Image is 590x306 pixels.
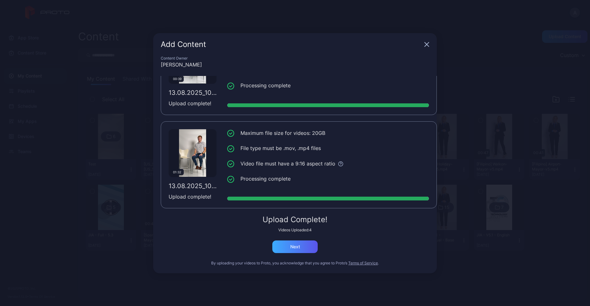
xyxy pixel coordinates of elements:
div: 00:39 [171,76,184,82]
div: 13.08.2025_10:58:50.MOV [169,89,217,96]
div: Content Owner [161,56,429,61]
div: Videos Uploaded: 4 [161,228,429,233]
button: Terms of Service [348,261,378,266]
li: Processing complete [227,82,429,89]
div: 13.08.2025_10:24:42.MOV [169,182,217,190]
div: Add Content [161,41,422,48]
div: 01:32 [171,169,184,175]
div: [PERSON_NAME] [161,61,429,68]
div: Next [290,244,300,249]
div: Upload complete! [169,100,217,107]
div: Upload Complete! [161,216,429,223]
button: Next [272,240,318,253]
li: Video file must have a 9:16 aspect ratio [227,160,429,168]
div: Upload complete! [169,193,217,200]
li: Maximum file size for videos: 20GB [227,129,429,137]
li: Processing complete [227,175,429,183]
div: By uploading your videos to Proto, you acknowledge that you agree to Proto’s . [161,261,429,266]
li: File type must be .mov, .mp4 files [227,144,429,152]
